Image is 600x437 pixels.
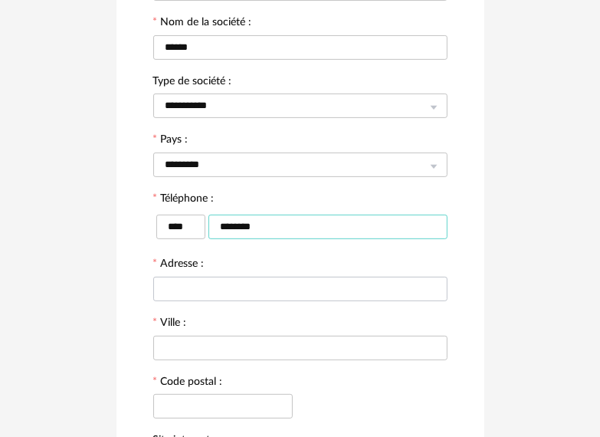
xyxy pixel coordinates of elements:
[153,134,189,148] label: Pays :
[153,76,232,90] label: Type de société :
[153,193,215,207] label: Téléphone :
[153,317,187,331] label: Ville :
[153,17,252,31] label: Nom de la société :
[153,258,205,272] label: Adresse :
[153,376,223,390] label: Code postal :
